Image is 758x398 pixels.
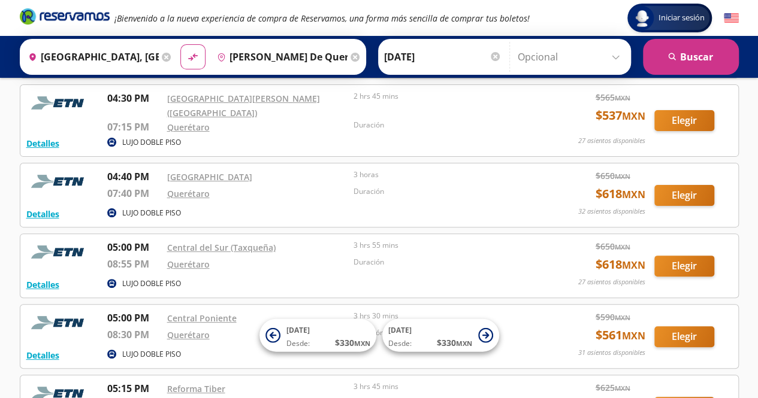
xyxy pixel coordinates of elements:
input: Buscar Destino [212,42,348,72]
p: 32 asientos disponibles [578,206,645,217]
button: Detalles [26,278,59,291]
button: English [724,11,739,26]
p: LUJO DOBLE PISO [122,349,181,360]
a: Reforma Tiber [167,383,225,394]
input: Buscar Origen [23,42,159,72]
a: Central del Sur (Taxqueña) [167,242,276,253]
img: RESERVAMOS [26,311,92,335]
span: $ 650 [596,240,630,253]
span: $ 561 [596,326,645,344]
small: MXN [622,329,645,342]
a: [GEOGRAPHIC_DATA][PERSON_NAME] ([GEOGRAPHIC_DATA]) [167,93,320,119]
span: $ 618 [596,185,645,203]
p: 08:30 PM [107,327,161,342]
button: [DATE]Desde:$330MXN [382,319,499,352]
a: Querétaro [167,188,210,199]
button: Detalles [26,349,59,361]
p: 04:30 PM [107,91,161,105]
span: $ 330 [335,336,370,349]
img: RESERVAMOS [26,240,92,264]
em: ¡Bienvenido a la nueva experiencia de compra de Reservamos, una forma más sencilla de comprar tus... [114,13,530,24]
span: $ 565 [596,91,630,104]
button: Detalles [26,208,59,220]
a: Brand Logo [20,7,110,29]
button: Elegir [654,326,714,347]
span: [DATE] [388,325,412,335]
span: $ 625 [596,381,630,394]
small: MXN [622,188,645,201]
input: Opcional [518,42,625,72]
p: 04:40 PM [107,169,161,184]
small: MXN [456,339,472,348]
span: $ 618 [596,256,645,274]
p: 05:15 PM [107,381,161,396]
small: MXN [615,172,630,181]
p: 05:00 PM [107,240,161,254]
p: LUJO DOBLE PISO [122,278,181,289]
p: LUJO DOBLE PISO [122,137,181,148]
p: 07:15 PM [107,120,161,134]
p: 3 horas [354,169,534,180]
p: 3 hrs 55 mins [354,240,534,251]
button: Elegir [654,110,714,131]
a: Central Poniente [167,312,237,324]
button: Buscar [643,39,739,75]
span: $ 590 [596,311,630,323]
input: Elegir Fecha [384,42,502,72]
small: MXN [354,339,370,348]
a: Querétaro [167,329,210,341]
small: MXN [615,384,630,393]
p: Duración [354,186,534,197]
p: 27 asientos disponibles [578,277,645,287]
p: LUJO DOBLE PISO [122,208,181,218]
p: 3 hrs 45 mins [354,381,534,392]
span: Desde: [388,338,412,349]
span: Desde: [286,338,310,349]
span: $ 330 [437,336,472,349]
img: RESERVAMOS [26,169,92,193]
span: Iniciar sesión [654,12,709,24]
button: [DATE]Desde:$330MXN [259,319,376,352]
small: MXN [622,259,645,272]
p: 2 hrs 45 mins [354,91,534,102]
small: MXN [615,313,630,322]
button: Elegir [654,185,714,206]
span: [DATE] [286,325,310,335]
span: $ 650 [596,169,630,182]
p: 07:40 PM [107,186,161,200]
p: 31 asientos disponibles [578,348,645,358]
p: 3 hrs 30 mins [354,311,534,321]
small: MXN [615,93,630,102]
p: 08:55 PM [107,257,161,271]
small: MXN [615,242,630,251]
p: Duración [354,257,534,268]
i: Brand Logo [20,7,110,25]
a: [GEOGRAPHIC_DATA] [167,171,252,183]
p: 27 asientos disponibles [578,136,645,146]
p: 05:00 PM [107,311,161,325]
small: MXN [622,110,645,123]
img: RESERVAMOS [26,91,92,115]
a: Querétaro [167,121,210,133]
button: Detalles [26,137,59,150]
a: Querétaro [167,259,210,270]
p: Duración [354,120,534,130]
span: $ 537 [596,107,645,124]
button: Elegir [654,256,714,277]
